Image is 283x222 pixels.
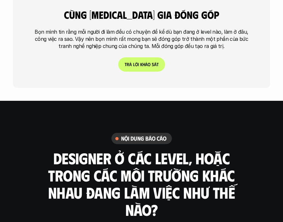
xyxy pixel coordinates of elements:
[145,62,148,67] span: ả
[152,62,154,67] span: s
[129,62,132,67] span: ả
[45,150,238,218] h3: Designer ở các level, hoặc trong các môi trường khác nhau đang làm việc như thế nào?
[148,62,151,67] span: o
[121,135,167,142] h6: nội dung báo cáo
[140,62,142,67] span: k
[142,62,145,67] span: h
[133,62,135,67] span: l
[32,29,251,50] p: Bọn mình tin rằng mỗi người đi làm đều có chuyện để kể dù bạn đang ở level nào, làm ở đâu, công v...
[154,62,157,67] span: á
[157,62,159,67] span: t
[138,62,139,67] span: i
[127,62,129,67] span: r
[135,62,138,67] span: ờ
[118,57,165,72] a: trảlờikhảosát
[37,8,246,21] h4: cùng [MEDICAL_DATA] gia đóng góp
[125,62,127,67] span: t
